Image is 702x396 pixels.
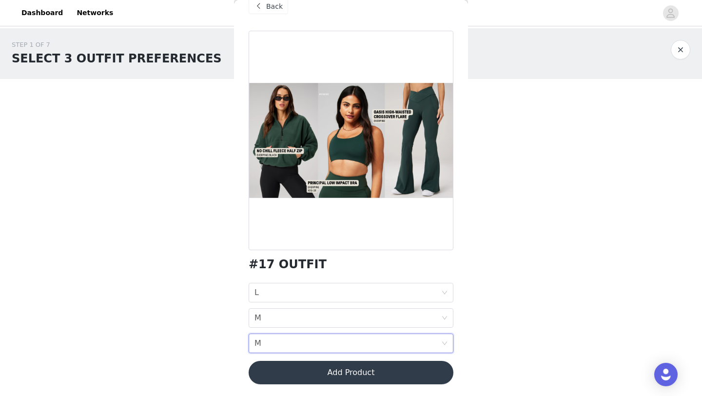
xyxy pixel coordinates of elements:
[654,363,678,386] div: Open Intercom Messenger
[12,40,222,50] div: STEP 1 OF 7
[266,1,283,12] span: Back
[254,334,261,353] div: M
[254,283,259,302] div: L
[254,309,261,327] div: M
[71,2,119,24] a: Networks
[249,361,453,384] button: Add Product
[442,340,448,347] i: icon: down
[442,290,448,297] i: icon: down
[12,50,222,67] h1: SELECT 3 OUTFIT PREFERENCES
[249,258,327,271] h1: #17 OUTFIT
[442,315,448,322] i: icon: down
[666,5,675,21] div: avatar
[16,2,69,24] a: Dashboard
